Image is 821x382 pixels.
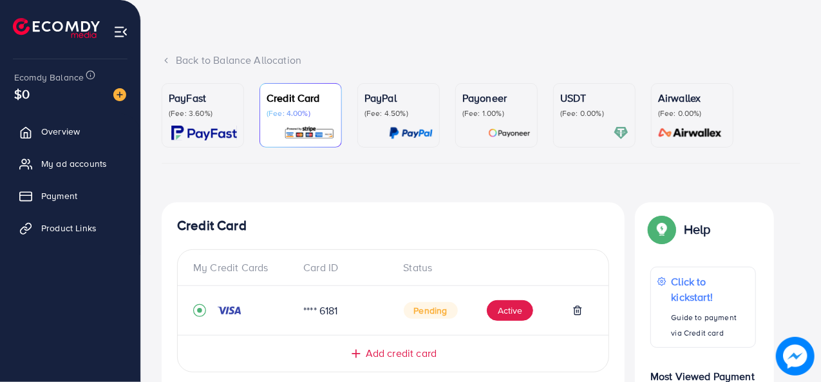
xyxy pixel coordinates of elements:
img: image [113,88,126,101]
a: Product Links [10,215,131,241]
p: (Fee: 0.00%) [560,108,628,119]
span: Payment [41,189,77,202]
p: PayFast [169,90,237,106]
img: image [776,337,815,376]
p: (Fee: 0.00%) [658,108,726,119]
span: Add credit card [366,346,437,361]
p: (Fee: 3.60%) [169,108,237,119]
p: Help [684,222,711,237]
p: (Fee: 4.00%) [267,108,335,119]
img: card [488,126,531,140]
img: credit [216,305,242,316]
p: Click to kickstart! [672,274,749,305]
button: Active [487,300,533,321]
h4: Credit Card [177,218,609,234]
span: $0 [14,84,30,103]
a: Overview [10,119,131,144]
a: My ad accounts [10,151,131,177]
div: Status [393,260,594,275]
p: (Fee: 4.50%) [364,108,433,119]
img: Popup guide [650,218,674,241]
img: card [389,126,433,140]
span: My ad accounts [41,157,107,170]
img: logo [13,18,100,38]
p: Payoneer [462,90,531,106]
p: Guide to payment via Credit card [672,310,749,341]
div: Card ID [293,260,393,275]
span: Ecomdy Balance [14,71,84,84]
div: Back to Balance Allocation [162,53,800,68]
p: (Fee: 1.00%) [462,108,531,119]
img: card [284,126,335,140]
span: Pending [404,302,458,319]
p: Credit Card [267,90,335,106]
span: Overview [41,125,80,138]
div: My Credit Cards [193,260,293,275]
img: card [614,126,628,140]
img: menu [113,24,128,39]
span: Product Links [41,222,97,234]
p: USDT [560,90,628,106]
p: Airwallex [658,90,726,106]
p: PayPal [364,90,433,106]
svg: record circle [193,304,206,317]
img: card [654,126,726,140]
a: Payment [10,183,131,209]
img: card [171,126,237,140]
